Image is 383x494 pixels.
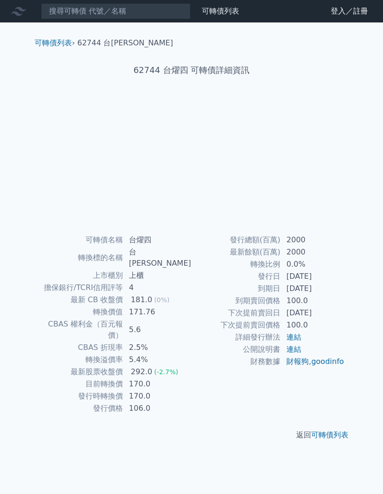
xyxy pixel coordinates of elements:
[202,7,239,15] a: 可轉債列表
[281,307,345,319] td: [DATE]
[38,294,123,306] td: 最新 CB 收盤價
[123,341,191,354] td: 2.5%
[281,356,345,368] td: ,
[123,390,191,402] td: 170.0
[154,368,178,376] span: (-2.7%)
[286,333,301,341] a: 連結
[281,246,345,258] td: 2000
[38,341,123,354] td: CBAS 折現率
[281,319,345,331] td: 100.0
[123,306,191,318] td: 171.76
[38,234,123,246] td: 可轉債名稱
[38,246,123,269] td: 轉換標的名稱
[129,366,154,378] div: 292.0
[27,429,356,441] p: 返回
[311,357,344,366] a: goodinfo
[38,318,123,341] td: CBAS 權利金（百元報價）
[191,319,281,331] td: 下次提前賣回價格
[123,282,191,294] td: 4
[123,246,191,269] td: 台[PERSON_NAME]
[38,390,123,402] td: 發行時轉換價
[123,269,191,282] td: 上櫃
[41,3,191,19] input: 搜尋可轉債 代號／名稱
[38,402,123,414] td: 發行價格
[281,283,345,295] td: [DATE]
[191,258,281,270] td: 轉換比例
[281,258,345,270] td: 0.0%
[191,283,281,295] td: 到期日
[323,4,376,19] a: 登入／註冊
[123,378,191,390] td: 170.0
[281,295,345,307] td: 100.0
[191,234,281,246] td: 發行總額(百萬)
[129,294,154,305] div: 181.0
[35,37,75,49] li: ›
[78,37,173,49] li: 62744 台[PERSON_NAME]
[35,38,72,47] a: 可轉債列表
[38,282,123,294] td: 擔保銀行/TCRI信用評等
[281,234,345,246] td: 2000
[27,64,356,77] h1: 62744 台燿四 可轉債詳細資訊
[191,270,281,283] td: 發行日
[38,366,123,378] td: 最新股票收盤價
[286,345,301,354] a: 連結
[311,430,348,439] a: 可轉債列表
[191,331,281,343] td: 詳細發行辦法
[191,343,281,356] td: 公開說明書
[123,402,191,414] td: 106.0
[38,306,123,318] td: 轉換價值
[191,295,281,307] td: 到期賣回價格
[191,307,281,319] td: 下次提前賣回日
[286,357,309,366] a: 財報狗
[38,354,123,366] td: 轉換溢價率
[38,378,123,390] td: 目前轉換價
[123,318,191,341] td: 5.6
[281,270,345,283] td: [DATE]
[123,354,191,366] td: 5.4%
[38,269,123,282] td: 上市櫃別
[154,296,170,304] span: (0%)
[191,356,281,368] td: 財務數據
[123,234,191,246] td: 台燿四
[191,246,281,258] td: 最新餘額(百萬)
